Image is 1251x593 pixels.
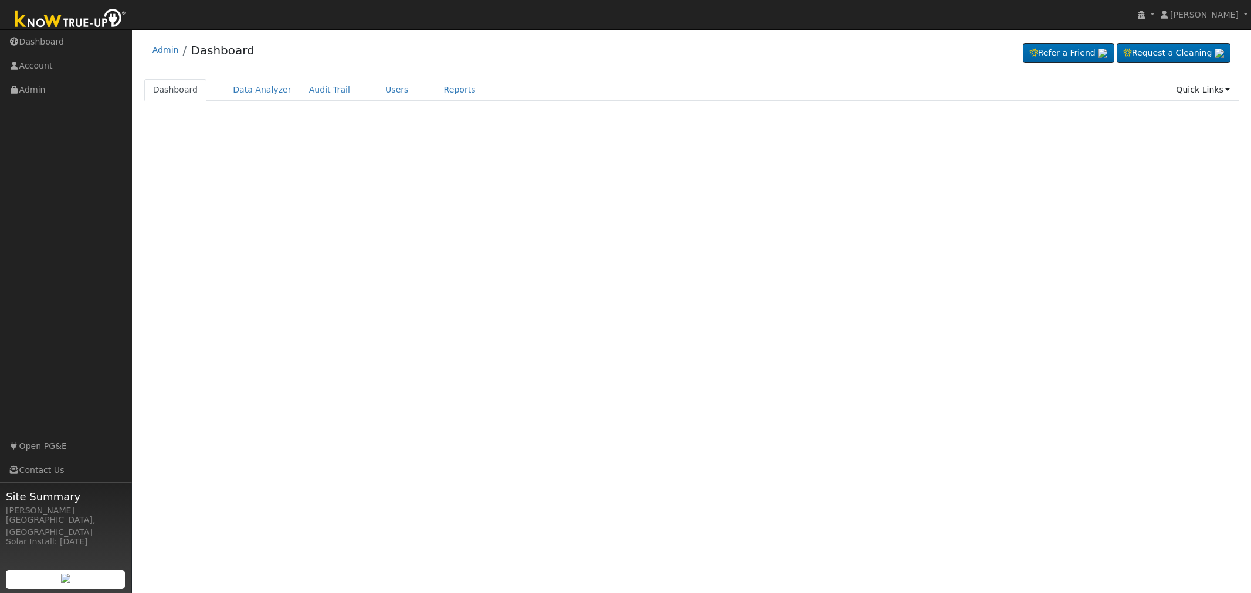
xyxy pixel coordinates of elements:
img: retrieve [1215,49,1224,58]
a: Dashboard [144,79,207,101]
a: Audit Trail [300,79,359,101]
img: retrieve [1098,49,1107,58]
span: [PERSON_NAME] [1170,10,1239,19]
a: Reports [435,79,484,101]
a: Quick Links [1167,79,1239,101]
img: Know True-Up [9,6,132,33]
a: Users [377,79,418,101]
div: [PERSON_NAME] [6,505,126,517]
a: Admin [152,45,179,54]
a: Request a Cleaning [1117,43,1230,63]
img: retrieve [61,574,70,583]
a: Dashboard [191,43,255,57]
div: [GEOGRAPHIC_DATA], [GEOGRAPHIC_DATA] [6,514,126,539]
a: Data Analyzer [224,79,300,101]
span: Site Summary [6,489,126,505]
div: Solar Install: [DATE] [6,536,126,548]
a: Refer a Friend [1023,43,1114,63]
